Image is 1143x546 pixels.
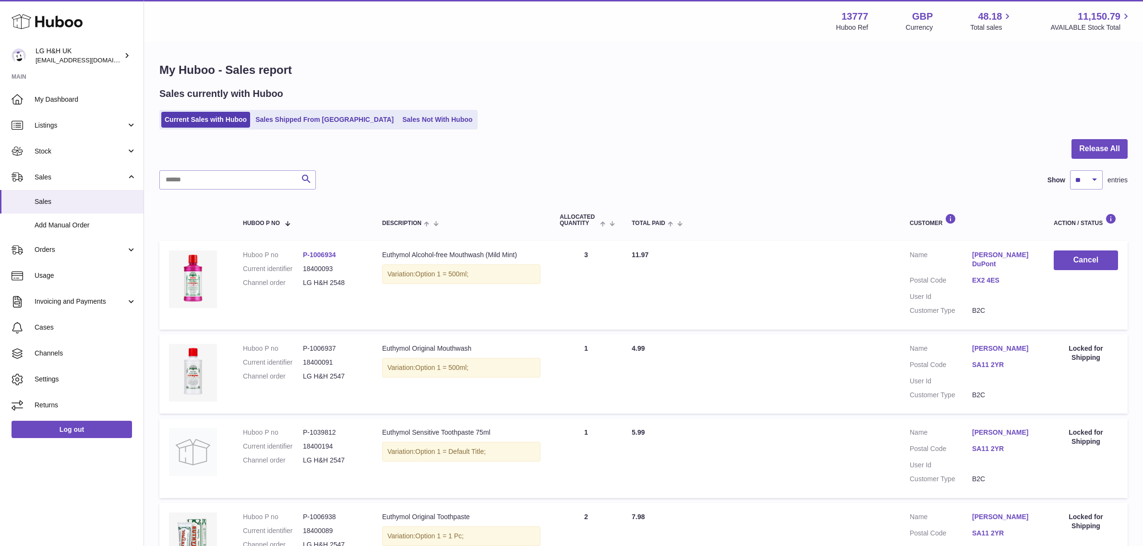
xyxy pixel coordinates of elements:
span: My Dashboard [35,95,136,104]
dd: B2C [972,306,1035,315]
span: Option 1 = 1 Pc; [415,532,464,540]
img: no-photo.jpg [169,428,217,476]
a: SA11 2YR [972,529,1035,538]
dd: 18400089 [303,526,363,535]
dd: B2C [972,475,1035,484]
a: SA11 2YR [972,444,1035,453]
strong: GBP [912,10,933,23]
span: 11.97 [632,251,649,259]
img: Euthymol_Alcohol_Free_Mild_Mint_Mouthwash_500ml.webp [169,250,217,308]
div: Euthymol Original Mouthwash [382,344,541,353]
dt: Name [910,512,972,524]
div: Huboo Ref [836,23,868,32]
dd: B2C [972,391,1035,400]
dd: P-1006937 [303,344,363,353]
a: [PERSON_NAME] [972,512,1035,522]
a: [PERSON_NAME] [972,344,1035,353]
span: Option 1 = Default Title; [415,448,486,455]
span: ALLOCATED Quantity [560,214,598,226]
span: 11,150.79 [1078,10,1120,23]
span: Usage [35,271,136,280]
div: Euthymol Original Toothpaste [382,512,541,522]
dt: Postal Code [910,276,972,287]
img: Euthymol-Original-Mouthwash-500ml.webp [169,344,217,402]
dd: LG H&H 2548 [303,278,363,287]
span: Huboo P no [243,220,280,226]
div: Variation: [382,358,541,378]
img: veechen@lghnh.co.uk [12,48,26,63]
a: SA11 2YR [972,360,1035,369]
strong: 13777 [842,10,868,23]
span: Sales [35,173,126,182]
a: [PERSON_NAME] DuPont [972,250,1035,269]
h1: My Huboo - Sales report [159,62,1128,78]
span: Invoicing and Payments [35,297,126,306]
a: Log out [12,421,132,438]
span: 4.99 [632,344,645,352]
dd: P-1039812 [303,428,363,437]
span: entries [1107,176,1128,185]
div: Locked for Shipping [1054,344,1118,362]
td: 1 [550,418,622,498]
td: 3 [550,241,622,329]
label: Show [1047,176,1065,185]
a: P-1006934 [303,251,336,259]
span: Add Manual Order [35,221,136,230]
dt: Postal Code [910,444,972,456]
div: Variation: [382,264,541,284]
dd: 18400093 [303,264,363,273]
dt: Name [910,344,972,356]
dt: Huboo P no [243,512,303,522]
div: LG H&H UK [36,47,122,65]
span: AVAILABLE Stock Total [1050,23,1131,32]
dt: Customer Type [910,306,972,315]
span: Total sales [970,23,1013,32]
dt: Postal Code [910,529,972,540]
a: [PERSON_NAME] [972,428,1035,437]
td: 1 [550,334,622,414]
a: Current Sales with Huboo [161,112,250,128]
div: Locked for Shipping [1054,512,1118,531]
dt: Name [910,250,972,271]
div: Variation: [382,526,541,546]
span: Listings [35,121,126,130]
span: Sales [35,197,136,206]
dt: Current identifier [243,358,303,367]
div: Locked for Shipping [1054,428,1118,446]
a: Sales Not With Huboo [399,112,476,128]
dt: Huboo P no [243,344,303,353]
a: 48.18 Total sales [970,10,1013,32]
dt: Current identifier [243,526,303,535]
button: Cancel [1054,250,1118,270]
span: Cases [35,323,136,332]
dd: P-1006938 [303,512,363,522]
span: Channels [35,349,136,358]
dd: 18400194 [303,442,363,451]
dd: LG H&H 2547 [303,372,363,381]
dt: Postal Code [910,360,972,372]
div: Currency [906,23,933,32]
dt: Customer Type [910,391,972,400]
span: Total paid [632,220,665,226]
div: Euthymol Alcohol-free Mouthwash (Mild Mint) [382,250,541,260]
span: [EMAIL_ADDRESS][DOMAIN_NAME] [36,56,141,64]
dt: Channel order [243,456,303,465]
span: Description [382,220,421,226]
a: EX2 4ES [972,276,1035,285]
a: 11,150.79 AVAILABLE Stock Total [1050,10,1131,32]
div: Action / Status [1054,214,1118,226]
dt: User Id [910,292,972,301]
div: Variation: [382,442,541,462]
span: Settings [35,375,136,384]
dt: Current identifier [243,264,303,273]
dt: Customer Type [910,475,972,484]
dd: 18400091 [303,358,363,367]
dt: Huboo P no [243,428,303,437]
button: Release All [1071,139,1128,159]
span: 48.18 [978,10,1002,23]
span: 5.99 [632,428,645,436]
span: Stock [35,147,126,156]
dt: Current identifier [243,442,303,451]
dt: Name [910,428,972,439]
dt: Channel order [243,372,303,381]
